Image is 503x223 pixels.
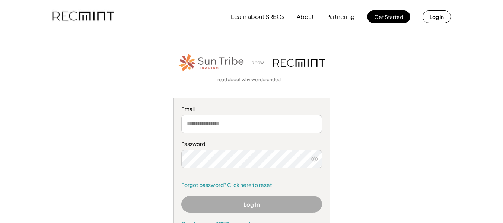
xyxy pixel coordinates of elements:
button: About [297,9,314,24]
img: recmint-logotype%403x.png [273,59,325,67]
button: Log In [181,196,322,213]
button: Get Started [367,10,410,23]
div: is now [249,60,270,66]
button: Log in [423,10,451,23]
a: Forgot password? Click here to reset. [181,181,322,189]
div: Email [181,105,322,113]
button: Partnering [326,9,355,24]
a: read about why we rebranded → [217,77,286,83]
button: Learn about SRECs [231,9,284,24]
img: recmint-logotype%403x.png [52,4,114,29]
img: STT_Horizontal_Logo%2B-%2BColor.png [178,52,245,73]
div: Password [181,140,322,148]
